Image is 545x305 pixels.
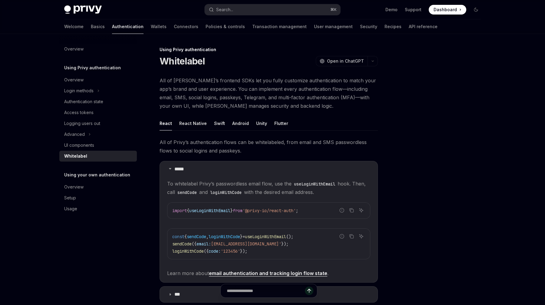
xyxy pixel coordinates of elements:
h1: Whitelabel [160,56,205,67]
span: } [240,234,243,239]
a: Connectors [174,19,198,34]
a: UI components [59,140,137,151]
a: Security [360,19,377,34]
code: useLoginWithEmail [292,181,338,187]
span: All of Privy’s authentication flows can be whitelabeled, from email and SMS passwordless flows to... [160,138,378,155]
code: loginWithCode [208,189,244,196]
button: React Native [179,116,207,130]
span: (); [286,234,293,239]
a: Welcome [64,19,84,34]
span: { [184,234,187,239]
span: ⌘ K [330,7,337,12]
img: dark logo [64,5,102,14]
button: Search...⌘K [205,4,340,15]
h5: Using your own authentication [64,171,130,179]
span: ; [296,208,298,213]
span: }); [281,241,289,247]
a: API reference [409,19,438,34]
a: email authentication and tracking login flow state [209,270,327,277]
div: Using Privy authentication [160,47,378,53]
span: } [230,208,233,213]
span: import [172,208,187,213]
h5: Using Privy authentication [64,64,121,71]
button: Ask AI [357,232,365,240]
div: Usage [64,205,77,212]
a: Overview [59,182,137,192]
a: Transaction management [252,19,307,34]
div: Logging users out [64,120,100,127]
span: = [243,234,245,239]
div: Advanced [64,131,85,138]
button: Send message [305,287,313,295]
button: Copy the contents from the code block [348,232,355,240]
span: Dashboard [434,7,457,13]
span: Learn more about . [167,269,370,277]
a: Basics [91,19,105,34]
span: }); [240,248,247,254]
button: Unity [256,116,267,130]
a: Authentication [112,19,144,34]
button: Flutter [274,116,288,130]
span: loginWithCode [209,234,240,239]
a: Overview [59,74,137,85]
button: Android [232,116,249,130]
a: User management [314,19,353,34]
span: loginWithCode [172,248,204,254]
a: Wallets [151,19,167,34]
button: Swift [214,116,225,130]
span: Open in ChatGPT [327,58,364,64]
span: sendCode [187,234,206,239]
button: Copy the contents from the code block [348,206,355,214]
a: Logging users out [59,118,137,129]
span: [EMAIL_ADDRESS][DOMAIN_NAME]' [211,241,281,247]
a: Overview [59,44,137,54]
span: { [187,208,189,213]
a: Access tokens [59,107,137,118]
span: sendCode [172,241,192,247]
span: from [233,208,243,213]
a: Authentication state [59,96,137,107]
div: Access tokens [64,109,94,116]
div: Authentication state [64,98,103,105]
a: Dashboard [429,5,466,15]
span: useLoginWithEmail [245,234,286,239]
div: Search... [216,6,233,13]
span: email: [197,241,211,247]
a: Policies & controls [206,19,245,34]
span: ({ [204,248,209,254]
div: Overview [64,45,84,53]
code: sendCode [175,189,199,196]
a: Recipes [385,19,401,34]
button: Report incorrect code [338,232,346,240]
span: useLoginWithEmail [189,208,230,213]
a: Usage [59,203,137,214]
a: Whitelabel [59,151,137,162]
span: '123456' [221,248,240,254]
a: Demo [385,7,398,13]
a: Support [405,7,421,13]
button: Ask AI [357,206,365,214]
span: '@privy-io/react-auth' [243,208,296,213]
span: , [206,234,209,239]
div: Whitelabel [64,152,87,160]
button: React [160,116,172,130]
span: ({ [192,241,197,247]
span: All of [PERSON_NAME]’s frontend SDKs let you fully customize authentication to match your app’s b... [160,76,378,110]
div: Overview [64,183,84,191]
span: code: [209,248,221,254]
div: Setup [64,194,76,202]
div: Overview [64,76,84,84]
div: UI components [64,142,94,149]
button: Toggle dark mode [471,5,481,15]
button: Report incorrect code [338,206,346,214]
span: const [172,234,184,239]
span: To whitelabel Privy’s passwordless email flow, use the hook. Then, call and with the desired emai... [167,179,370,196]
div: Login methods [64,87,94,94]
button: Open in ChatGPT [316,56,368,66]
a: Setup [59,192,137,203]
